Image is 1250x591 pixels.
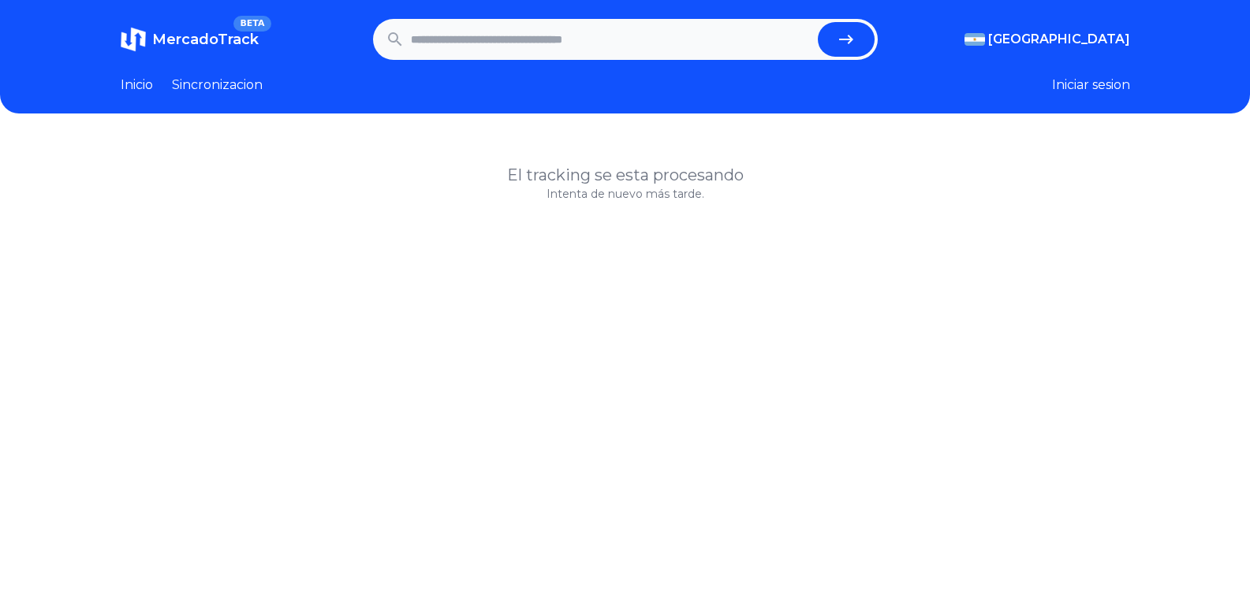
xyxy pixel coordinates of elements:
img: Argentina [965,33,985,46]
span: [GEOGRAPHIC_DATA] [988,30,1130,49]
h1: El tracking se esta procesando [121,164,1130,186]
button: Iniciar sesion [1052,76,1130,95]
img: MercadoTrack [121,27,146,52]
a: Sincronizacion [172,76,263,95]
a: Inicio [121,76,153,95]
span: BETA [233,16,271,32]
a: MercadoTrackBETA [121,27,259,52]
span: MercadoTrack [152,31,259,48]
p: Intenta de nuevo más tarde. [121,186,1130,202]
button: [GEOGRAPHIC_DATA] [965,30,1130,49]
